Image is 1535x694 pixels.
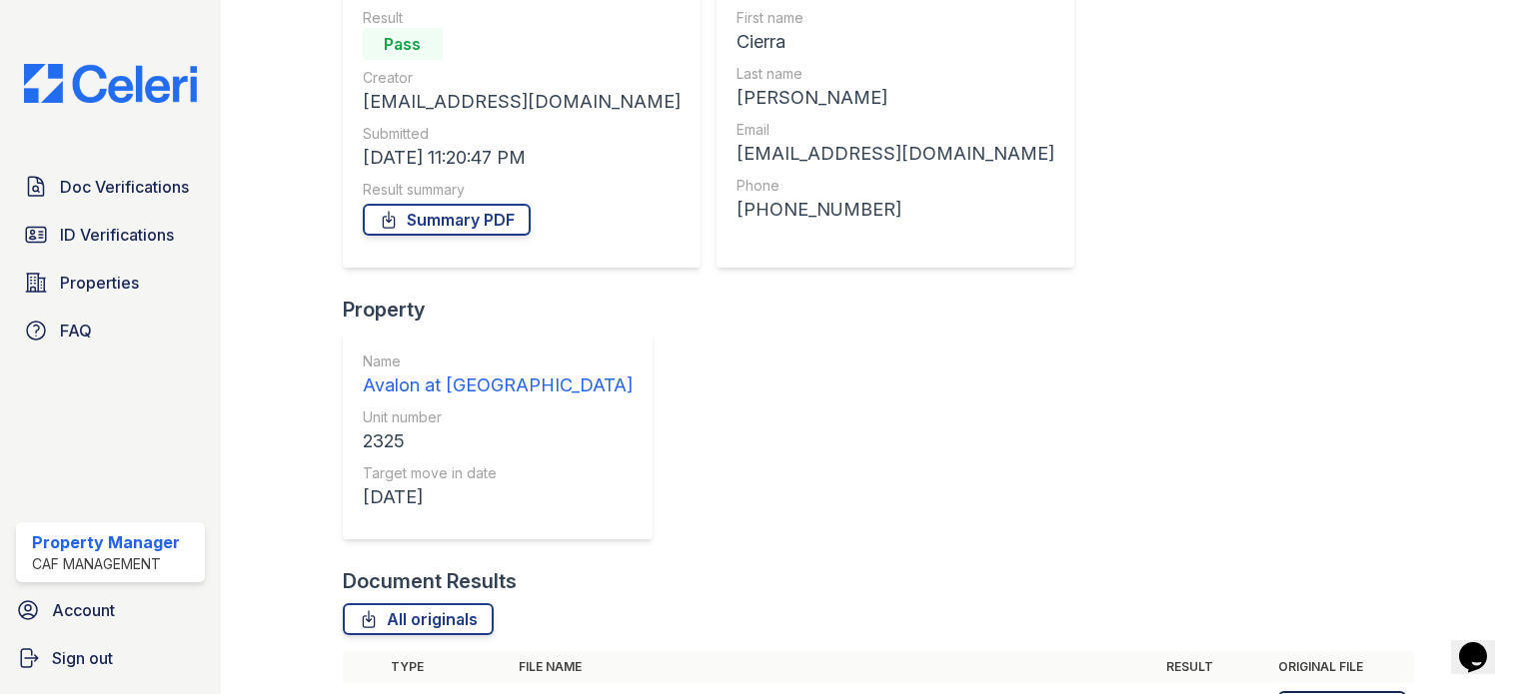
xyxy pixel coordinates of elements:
div: [PHONE_NUMBER] [737,196,1054,224]
div: [EMAIL_ADDRESS][DOMAIN_NAME] [363,88,681,116]
a: Sign out [8,638,213,678]
span: Properties [60,271,139,295]
div: Property [343,296,669,324]
th: File name [511,651,1158,683]
span: ID Verifications [60,223,174,247]
a: Summary PDF [363,204,531,236]
div: [EMAIL_ADDRESS][DOMAIN_NAME] [737,140,1054,168]
div: 2325 [363,427,633,455]
div: Submitted [363,124,681,144]
div: Phone [737,176,1054,196]
div: Document Results [343,567,517,595]
div: Result summary [363,180,681,200]
a: All originals [343,603,494,635]
div: First name [737,8,1054,28]
div: Target move in date [363,463,633,483]
div: [DATE] [363,483,633,511]
div: Pass [363,28,443,60]
span: Account [52,598,115,622]
div: Last name [737,64,1054,84]
div: [DATE] 11:20:47 PM [363,144,681,172]
a: Account [8,590,213,630]
span: FAQ [60,319,92,343]
a: ID Verifications [16,215,205,255]
div: Avalon at [GEOGRAPHIC_DATA] [363,371,633,399]
div: Result [363,8,681,28]
div: [PERSON_NAME] [737,84,1054,112]
a: FAQ [16,311,205,350]
a: Doc Verifications [16,167,205,207]
iframe: chat widget [1451,614,1515,674]
th: Type [383,651,511,683]
div: Email [737,120,1054,140]
div: Creator [363,68,681,88]
div: Cierra [737,28,1054,56]
th: Original file [1270,651,1414,683]
a: Name Avalon at [GEOGRAPHIC_DATA] [363,351,633,399]
span: Doc Verifications [60,175,189,199]
div: Name [363,351,633,371]
a: Properties [16,263,205,303]
div: CAF Management [32,554,180,574]
th: Result [1158,651,1270,683]
div: Property Manager [32,530,180,554]
img: CE_Logo_Blue-a8612792a0a2168367f1c8372b55b34899dd931a85d93a1a3d3e32e68fde9ad4.png [8,64,213,103]
div: Unit number [363,407,633,427]
span: Sign out [52,646,113,670]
